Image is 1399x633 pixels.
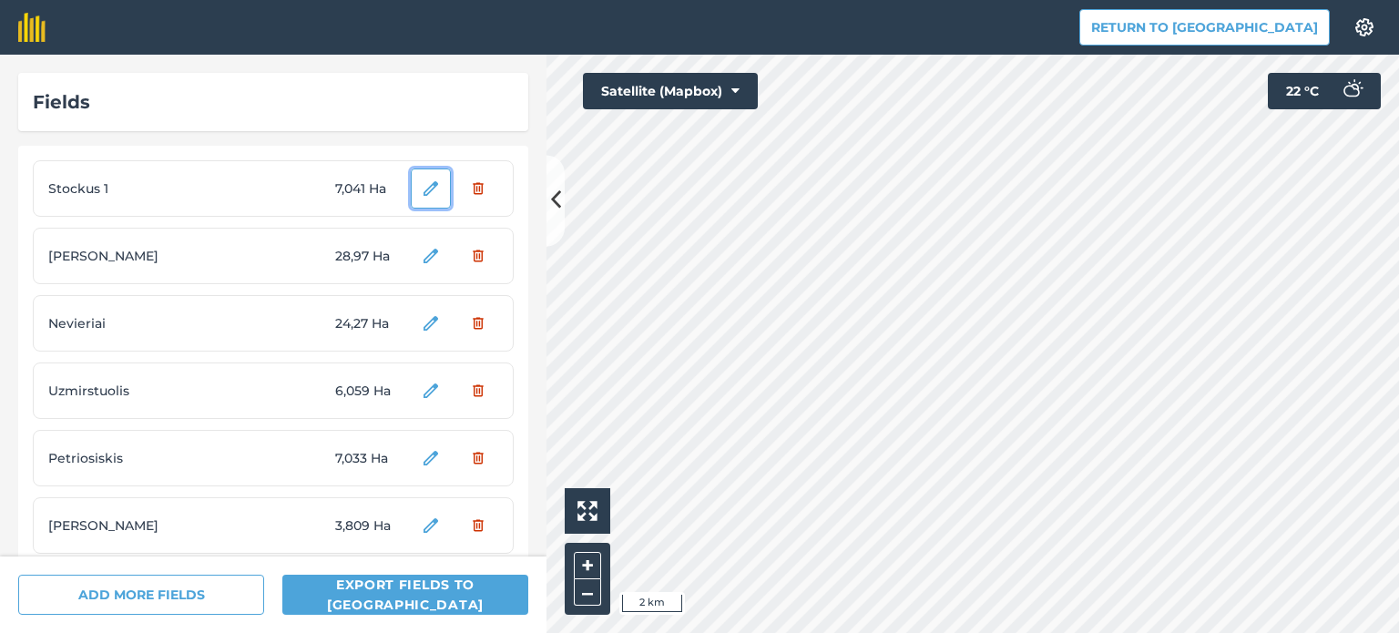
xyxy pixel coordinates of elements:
button: ADD MORE FIELDS [18,575,264,615]
img: A cog icon [1353,18,1375,36]
img: fieldmargin Logo [18,13,46,42]
span: 7,033 Ha [335,448,403,468]
span: 3,809 Ha [335,516,403,536]
span: [PERSON_NAME] [48,516,185,536]
button: Export fields to [GEOGRAPHIC_DATA] [282,575,528,615]
span: 6,059 Ha [335,381,403,401]
span: 7,041 Ha [335,179,403,199]
img: svg+xml;base64,PD94bWwgdmVyc2lvbj0iMS4wIiBlbmNvZGluZz0idXRmLTgiPz4KPCEtLSBHZW5lcmF0b3I6IEFkb2JlIE... [1333,73,1370,109]
button: + [574,552,601,579]
span: Petriosiskis [48,448,185,468]
span: 22 ° C [1286,73,1319,109]
button: 22 °C [1268,73,1381,109]
button: Satellite (Mapbox) [583,73,758,109]
span: 28,97 Ha [335,246,403,266]
span: Nevieriai [48,313,185,333]
span: Uzmirstuolis [48,381,185,401]
img: Four arrows, one pointing top left, one top right, one bottom right and the last bottom left [577,501,597,521]
button: – [574,579,601,606]
div: Fields [33,87,514,117]
button: Return to [GEOGRAPHIC_DATA] [1079,9,1330,46]
span: 24,27 Ha [335,313,403,333]
span: Stockus 1 [48,179,185,199]
span: [PERSON_NAME] [48,246,185,266]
